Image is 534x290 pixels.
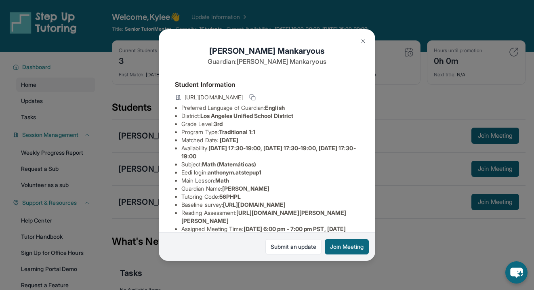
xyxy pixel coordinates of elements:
li: Matched Date: [181,136,359,144]
span: 56PHPL [219,193,241,200]
li: Eedi login : [181,168,359,177]
span: anthonym.atstepup1 [208,169,261,176]
li: Main Lesson : [181,177,359,185]
span: [URL][DOMAIN_NAME] [185,93,243,101]
li: Subject : [181,160,359,168]
li: Availability: [181,144,359,160]
li: Tutoring Code : [181,193,359,201]
span: [DATE] 6:00 pm - 7:00 pm PST, [DATE] 6:00 pm - 7:00 pm PST [181,225,346,240]
img: Close Icon [360,38,366,44]
span: English [265,104,285,111]
button: Join Meeting [325,239,369,254]
button: chat-button [505,261,528,284]
li: District: [181,112,359,120]
span: [URL][DOMAIN_NAME] [223,201,286,208]
li: Preferred Language of Guardian: [181,104,359,112]
li: Baseline survey : [181,201,359,209]
span: 3rd [214,120,223,127]
a: Submit an update [265,239,322,254]
span: [DATE] 17:30-19:00, [DATE] 17:30-19:00, [DATE] 17:30-19:00 [181,145,356,160]
li: Grade Level: [181,120,359,128]
span: Math [215,177,229,184]
li: Program Type: [181,128,359,136]
h4: Student Information [175,80,359,89]
span: [DATE] [220,137,238,143]
p: Guardian: [PERSON_NAME] Mankaryous [175,57,359,66]
h1: [PERSON_NAME] Mankaryous [175,45,359,57]
button: Copy link [248,92,257,102]
span: [URL][DOMAIN_NAME][PERSON_NAME][PERSON_NAME] [181,209,347,224]
span: Traditional 1:1 [219,128,255,135]
li: Reading Assessment : [181,209,359,225]
span: [PERSON_NAME] [222,185,269,192]
li: Guardian Name : [181,185,359,193]
span: Los Angeles Unified School District [200,112,293,119]
span: Math (Matemáticas) [202,161,256,168]
li: Assigned Meeting Time : [181,225,359,241]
